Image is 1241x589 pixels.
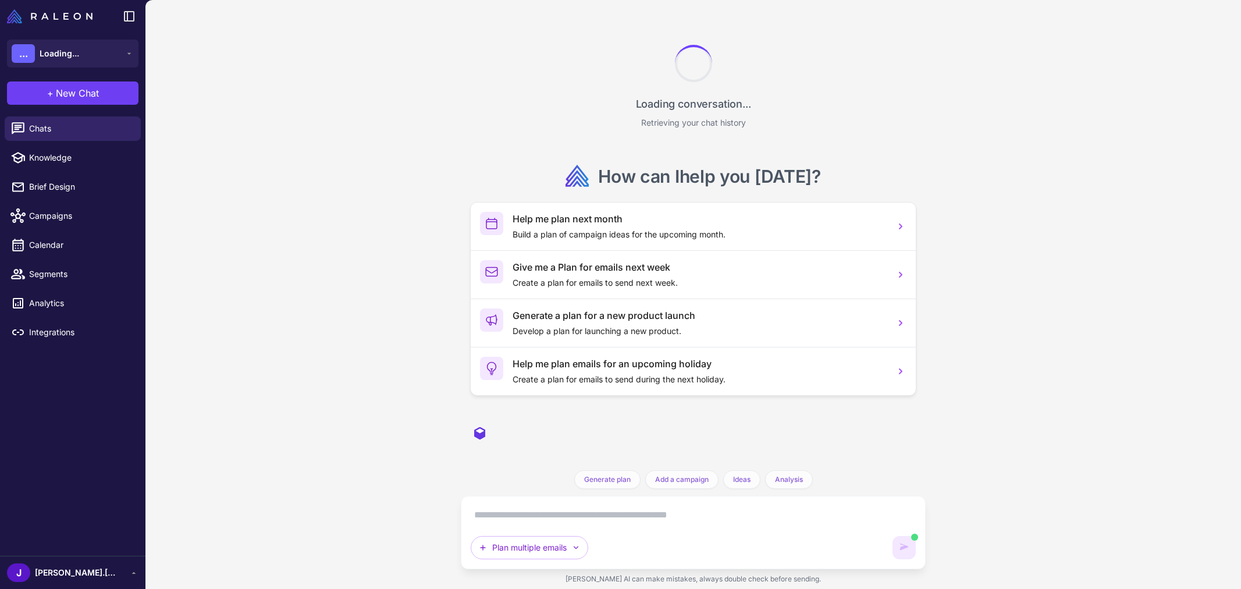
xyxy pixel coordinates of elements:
button: Add a campaign [645,470,719,489]
a: Segments [5,262,141,286]
img: Raleon Logo [7,9,93,23]
a: Analytics [5,291,141,315]
a: Campaigns [5,204,141,228]
button: Ideas [723,470,760,489]
p: Develop a plan for launching a new product. [513,325,886,338]
a: Brief Design [5,175,141,199]
a: Raleon Logo [7,9,97,23]
span: + [47,86,54,100]
h2: How can I ? [598,165,821,188]
span: help you [DATE] [680,166,812,187]
span: Analysis [775,474,803,485]
div: J [7,563,30,582]
span: AI is generating content. You can still type but cannot send yet. [911,534,918,541]
span: Loading... [40,47,79,60]
h3: Help me plan emails for an upcoming holiday [513,357,886,371]
span: Brief Design [29,180,131,193]
p: Build a plan of campaign ideas for the upcoming month. [513,228,886,241]
h3: Help me plan next month [513,212,886,226]
span: Generate plan [584,474,631,485]
p: Retrieving your chat history [641,116,746,129]
span: [PERSON_NAME].[PERSON_NAME] [35,566,116,579]
span: Knowledge [29,151,131,164]
p: Create a plan for emails to send next week. [513,276,886,289]
span: Analytics [29,297,131,310]
div: [PERSON_NAME] AI can make mistakes, always double check before sending. [461,569,926,589]
span: Calendar [29,239,131,251]
div: ... [12,44,35,63]
a: Chats [5,116,141,141]
span: Segments [29,268,131,281]
button: Analysis [765,470,813,489]
span: New Chat [56,86,99,100]
p: Loading conversation... [636,96,751,112]
span: Campaigns [29,210,131,222]
span: Ideas [733,474,751,485]
button: +New Chat [7,81,138,105]
a: Knowledge [5,146,141,170]
span: Integrations [29,326,131,339]
button: Plan multiple emails [471,536,588,559]
a: Integrations [5,320,141,345]
button: ...Loading... [7,40,138,68]
p: Create a plan for emails to send during the next holiday. [513,373,886,386]
span: Chats [29,122,131,135]
button: Generate plan [574,470,641,489]
button: AI is generating content. You can keep typing but cannot send until it completes. [892,536,916,559]
h3: Generate a plan for a new product launch [513,308,886,322]
span: Add a campaign [655,474,709,485]
a: Calendar [5,233,141,257]
h3: Give me a Plan for emails next week [513,260,886,274]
